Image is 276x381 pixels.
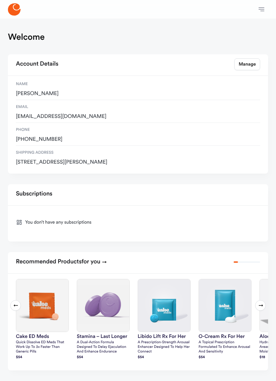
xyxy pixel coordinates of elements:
span: [PHONE_NUMBER] [16,136,260,143]
span: for you [82,259,101,265]
h2: Subscriptions [16,188,52,200]
img: Libido Lift Rx For Her [138,279,190,332]
p: A topical prescription formulated to enhance arousal and sensitivity [199,340,252,354]
span: Name [16,81,260,87]
span: [PERSON_NAME] [16,90,260,97]
span: traciayer@bellsouth.net [16,113,260,120]
h1: Welcome [8,32,45,42]
a: Libido Lift Rx For HerLibido Lift Rx For HerA prescription-strength arousal enhancer designed to ... [138,279,191,360]
span: Shipping Address [16,150,260,156]
img: O-Cream Rx for Her [199,279,251,332]
h3: O-Cream Rx for Her [199,334,252,339]
h2: Recommended Products [16,256,107,268]
div: You don’t have any subscriptions [16,211,260,236]
h3: Stamina – Last Longer [77,334,130,339]
a: Manage [234,58,260,70]
strong: $ 54 [138,355,144,359]
strong: $ 18 [259,355,265,359]
span: Email [16,104,260,110]
a: Cake ED MedsCake ED MedsQuick dissolve ED Meds that work up to 3x faster than generic pills$54 [16,279,69,360]
img: Stamina – Last Longer [77,279,129,332]
img: Cake ED Meds [16,279,69,332]
span: Phone [16,127,260,133]
strong: $ 54 [16,355,22,359]
strong: $ 54 [199,355,205,359]
span: 5483 State Route 136 East, Calhoun, US, 42327 [16,159,260,166]
strong: $ 54 [77,355,83,359]
h3: Libido Lift Rx For Her [138,334,191,339]
p: A dual-action formula designed to delay ejaculation and enhance endurance [77,340,130,354]
a: O-Cream Rx for HerO-Cream Rx for HerA topical prescription formulated to enhance arousal and sens... [199,279,252,360]
p: Quick dissolve ED Meds that work up to 3x faster than generic pills [16,340,69,354]
p: A prescription-strength arousal enhancer designed to help her connect [138,340,191,354]
h3: Cake ED Meds [16,334,69,339]
h2: Account Details [16,58,58,70]
a: Stamina – Last LongerStamina – Last LongerA dual-action formula designed to delay ejaculation and... [77,279,130,360]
